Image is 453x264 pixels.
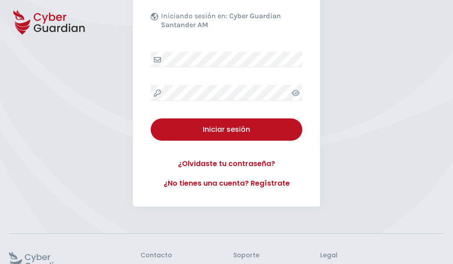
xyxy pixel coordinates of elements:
h3: Soporte [233,252,259,260]
a: ¿No tienes una cuenta? Regístrate [151,178,302,189]
h3: Legal [320,252,444,260]
a: ¿Olvidaste tu contraseña? [151,158,302,169]
button: Iniciar sesión [151,118,302,141]
h3: Contacto [140,252,172,260]
div: Iniciar sesión [157,124,296,135]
